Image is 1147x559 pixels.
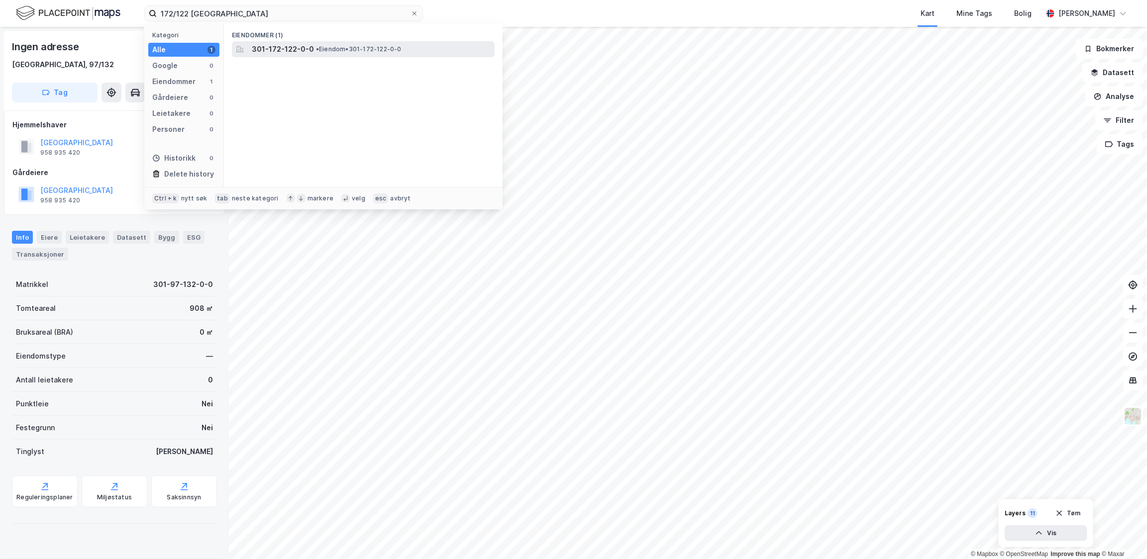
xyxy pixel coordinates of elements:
div: 908 ㎡ [190,302,213,314]
span: 301-172-122-0-0 [252,43,314,55]
div: 0 [208,374,213,386]
div: Google [152,60,178,72]
div: 0 [208,154,215,162]
div: Gårdeiere [152,92,188,103]
div: Personer [152,123,185,135]
div: Eiendommer (1) [224,23,503,41]
a: OpenStreetMap [1000,551,1048,558]
div: Kategori [152,31,219,39]
div: 0 ㎡ [200,326,213,338]
div: Info [12,231,33,244]
div: 0 [208,125,215,133]
button: Bokmerker [1076,39,1143,59]
div: Eiendommer [152,76,196,88]
div: Miljøstatus [97,493,132,501]
div: 1 [208,78,215,86]
div: Punktleie [16,398,49,410]
span: • [316,45,319,53]
div: Datasett [113,231,150,244]
div: Ctrl + k [152,193,179,203]
div: Gårdeiere [12,167,216,179]
div: ESG [183,231,205,244]
div: Eiere [37,231,62,244]
div: 1 [208,46,215,54]
button: Tags [1097,134,1143,154]
div: tab [215,193,230,203]
div: Historikk [152,152,196,164]
div: 0 [208,93,215,101]
div: 0 [208,62,215,70]
div: Mine Tags [956,7,992,19]
div: Bolig [1014,7,1032,19]
div: velg [352,194,365,202]
div: Eiendomstype [16,350,66,362]
div: Matrikkel [16,279,48,290]
div: neste kategori [232,194,279,202]
div: Transaksjoner [12,248,68,261]
div: Nei [202,398,213,410]
div: Leietakere [66,231,109,244]
div: — [206,350,213,362]
div: [PERSON_NAME] [1058,7,1115,19]
div: nytt søk [181,194,208,202]
button: Datasett [1082,63,1143,83]
div: Saksinnsyn [167,493,202,501]
div: markere [308,194,333,202]
div: Nei [202,422,213,434]
div: esc [373,193,389,203]
div: Hjemmelshaver [12,119,216,131]
img: Z [1124,407,1143,426]
button: Tøm [1049,505,1087,521]
div: 958 935 420 [40,196,80,204]
button: Vis [1005,525,1087,541]
div: 0 [208,109,215,117]
div: [GEOGRAPHIC_DATA], 97/132 [12,59,114,71]
div: Tinglyst [16,446,44,458]
a: Mapbox [971,551,998,558]
div: Layers [1005,509,1026,517]
div: Kart [921,7,935,19]
button: Filter [1095,110,1143,130]
div: Kontrollprogram for chat [1097,511,1147,559]
button: Tag [12,83,98,102]
div: 11 [1028,508,1038,518]
img: logo.f888ab2527a4732fd821a326f86c7f29.svg [16,4,120,22]
div: Ingen adresse [12,39,81,55]
div: Antall leietakere [16,374,73,386]
input: Søk på adresse, matrikkel, gårdeiere, leietakere eller personer [157,6,411,21]
div: Bygg [154,231,179,244]
div: Alle [152,44,166,56]
div: Festegrunn [16,422,55,434]
button: Analyse [1085,87,1143,106]
div: [PERSON_NAME] [156,446,213,458]
div: 958 935 420 [40,149,80,157]
iframe: Chat Widget [1097,511,1147,559]
a: Improve this map [1051,551,1100,558]
div: Tomteareal [16,302,56,314]
div: avbryt [390,194,411,202]
div: 301-97-132-0-0 [153,279,213,290]
div: Leietakere [152,107,191,119]
span: Eiendom • 301-172-122-0-0 [316,45,402,53]
div: Delete history [164,168,214,180]
div: Reguleringsplaner [16,493,73,501]
div: Bruksareal (BRA) [16,326,73,338]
